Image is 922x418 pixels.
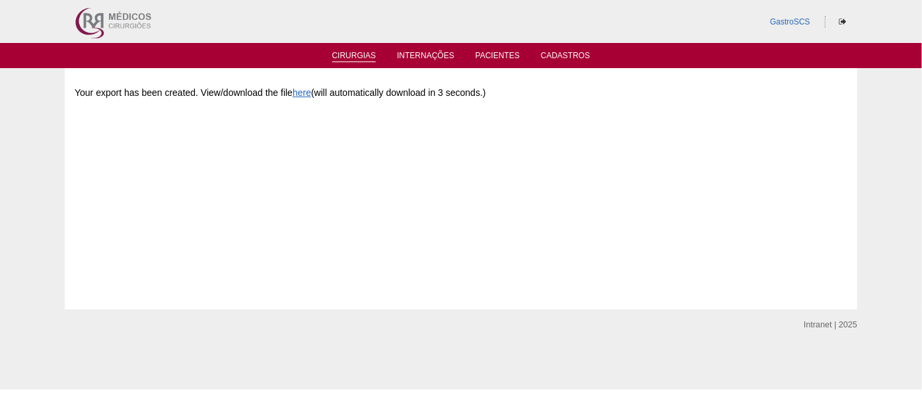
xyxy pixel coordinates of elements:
p: Your export has been created. View/download the file (will automatically download in 3 seconds.) [75,87,847,99]
a: Internações [397,51,454,64]
a: Cirurgias [332,51,376,62]
i: Sair [839,18,846,26]
a: Pacientes [476,51,520,64]
a: GastroSCS [770,17,810,26]
a: Cadastros [541,51,590,64]
a: here [293,87,311,98]
div: Intranet | 2025 [804,318,857,331]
